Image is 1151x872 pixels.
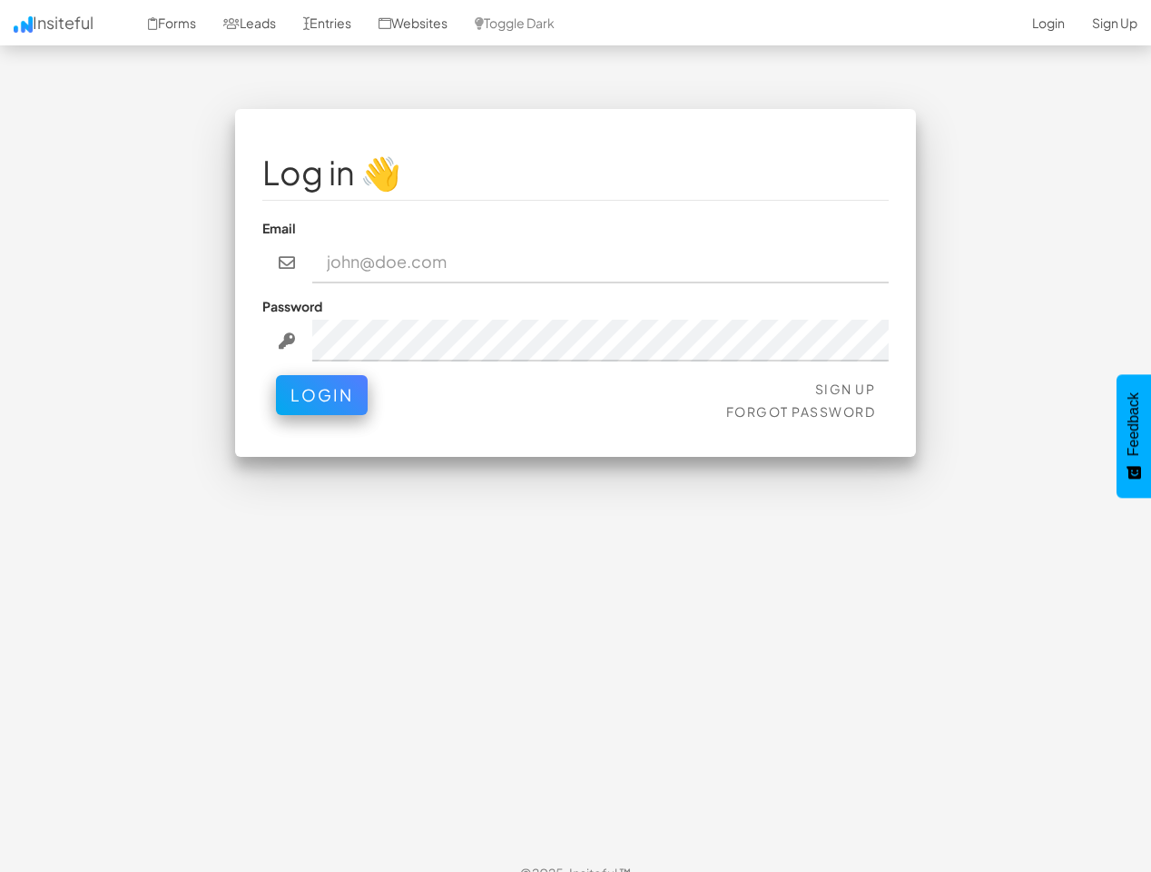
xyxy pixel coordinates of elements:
[1126,392,1142,456] span: Feedback
[815,381,876,397] a: Sign Up
[276,375,368,415] button: Login
[262,297,322,315] label: Password
[262,219,296,237] label: Email
[312,242,890,283] input: john@doe.com
[1117,374,1151,498] button: Feedback - Show survey
[726,403,876,420] a: Forgot Password
[262,154,889,191] h1: Log in 👋
[14,16,33,33] img: icon.png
